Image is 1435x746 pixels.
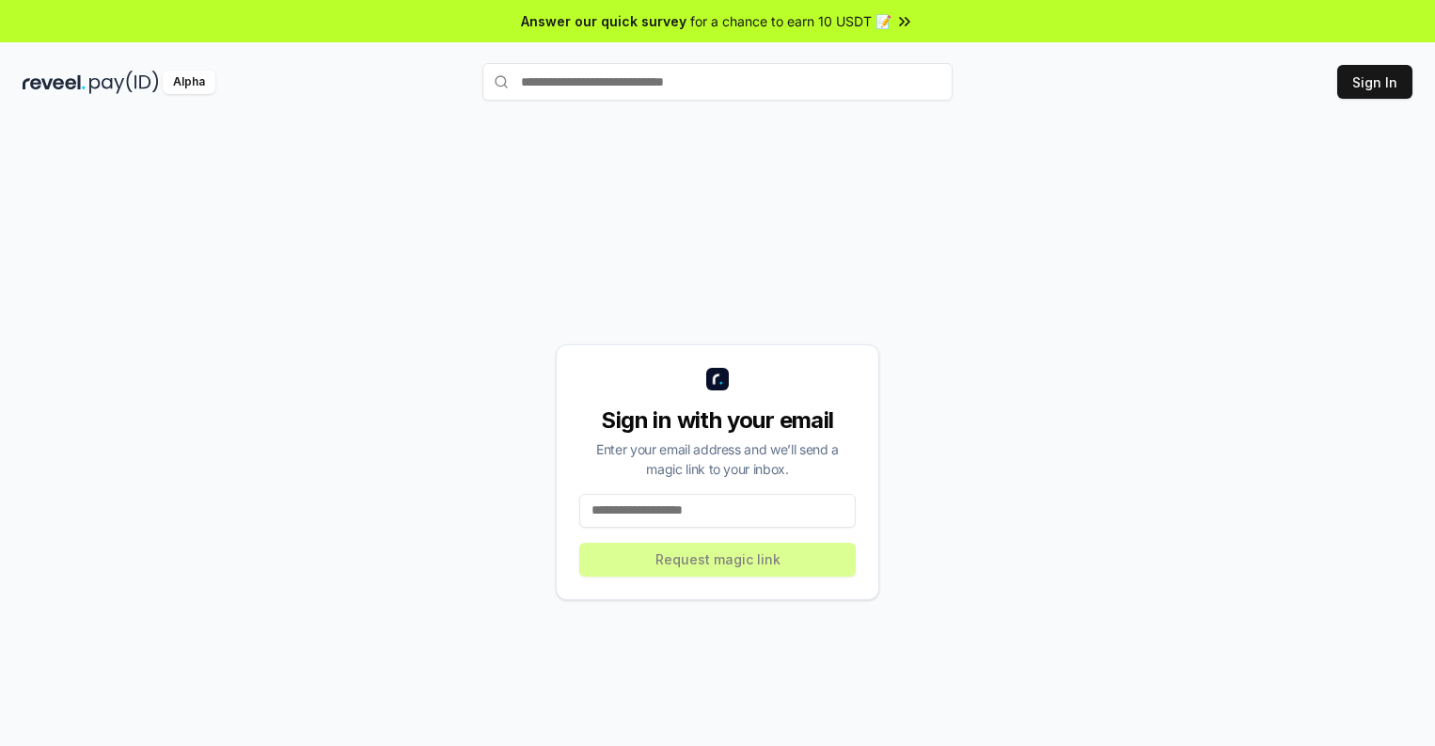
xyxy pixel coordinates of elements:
[163,71,215,94] div: Alpha
[690,11,891,31] span: for a chance to earn 10 USDT 📝
[23,71,86,94] img: reveel_dark
[89,71,159,94] img: pay_id
[706,368,729,390] img: logo_small
[521,11,686,31] span: Answer our quick survey
[579,405,856,436] div: Sign in with your email
[579,439,856,479] div: Enter your email address and we’ll send a magic link to your inbox.
[1337,65,1412,99] button: Sign In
